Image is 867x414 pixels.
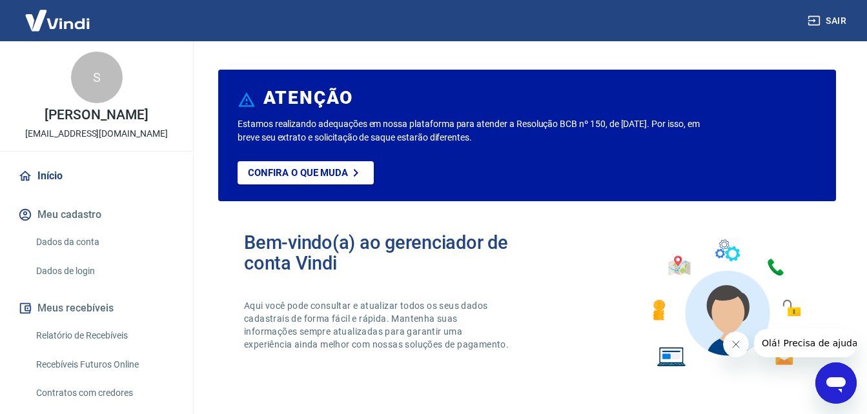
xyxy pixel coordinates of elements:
[244,299,511,351] p: Aqui você pode consultar e atualizar todos os seus dados cadastrais de forma fácil e rápida. Mant...
[244,232,527,273] h2: Bem-vindo(a) ao gerenciador de conta Vindi
[15,162,178,190] a: Início
[71,52,123,103] div: S
[238,117,701,144] p: Estamos realizando adequações em nossa plataforma para atender a Resolução BCB nº 150, de [DATE]....
[15,294,178,322] button: Meus recebíveis
[805,9,852,33] button: Sair
[238,161,374,184] a: Confira o que muda
[31,322,178,349] a: Relatório de Recebíveis
[15,1,99,40] img: Vindi
[8,9,108,19] span: Olá! Precisa de ajuda?
[31,380,178,406] a: Contratos com credores
[31,258,178,284] a: Dados de login
[248,167,348,179] p: Confira o que muda
[815,362,857,404] iframe: Botão para abrir a janela de mensagens
[25,127,168,141] p: [EMAIL_ADDRESS][DOMAIN_NAME]
[15,201,178,229] button: Meu cadastro
[31,229,178,255] a: Dados da conta
[754,329,857,357] iframe: Mensagem da empresa
[641,232,810,375] img: Imagem de um avatar masculino com diversos icones exemplificando as funcionalidades do gerenciado...
[723,331,749,357] iframe: Fechar mensagem
[263,92,353,104] h6: ATENÇÃO
[45,108,148,122] p: [PERSON_NAME]
[31,351,178,378] a: Recebíveis Futuros Online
